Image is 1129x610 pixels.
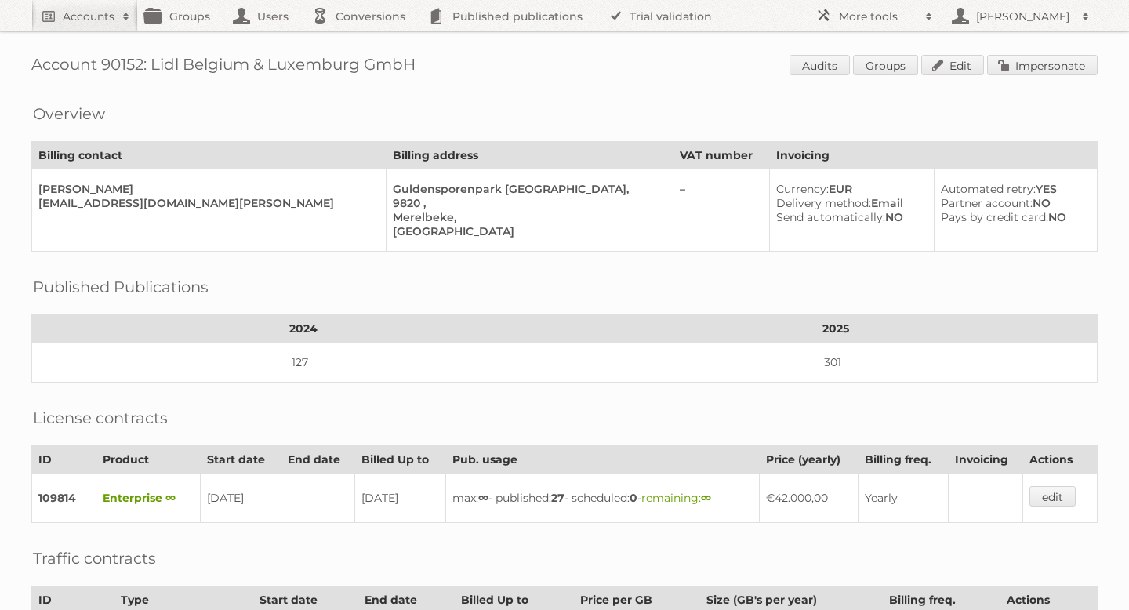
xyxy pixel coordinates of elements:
div: Merelbeke, [393,210,660,224]
th: End date [281,446,355,474]
h1: Account 90152: Lidl Belgium & Luxemburg GmbH [31,55,1098,78]
td: [DATE] [201,474,281,523]
h2: Overview [33,102,105,125]
th: Invoicing [770,142,1098,169]
strong: ∞ [478,491,488,505]
div: NO [776,210,921,224]
td: [DATE] [355,474,446,523]
a: edit [1029,486,1076,507]
div: NO [941,196,1084,210]
div: YES [941,182,1084,196]
span: Partner account: [941,196,1033,210]
div: [EMAIL_ADDRESS][DOMAIN_NAME][PERSON_NAME] [38,196,373,210]
td: 301 [575,343,1097,383]
div: EUR [776,182,921,196]
th: Product [96,446,201,474]
td: Enterprise ∞ [96,474,201,523]
h2: Traffic contracts [33,546,156,570]
h2: Published Publications [33,275,209,299]
a: Groups [853,55,918,75]
span: Currency: [776,182,829,196]
td: €42.000,00 [759,474,858,523]
th: ID [32,446,96,474]
th: Start date [201,446,281,474]
strong: ∞ [701,491,711,505]
td: 127 [32,343,575,383]
th: Billing address [386,142,673,169]
strong: 0 [630,491,637,505]
h2: More tools [839,9,917,24]
a: Audits [790,55,850,75]
span: Delivery method: [776,196,871,210]
div: [GEOGRAPHIC_DATA] [393,224,660,238]
h2: Accounts [63,9,114,24]
th: Price (yearly) [759,446,858,474]
td: Yearly [858,474,948,523]
div: 9820 , [393,196,660,210]
th: Actions [1023,446,1098,474]
th: Billed Up to [355,446,446,474]
th: Billing freq. [858,446,948,474]
strong: 27 [551,491,564,505]
th: 2024 [32,315,575,343]
h2: [PERSON_NAME] [972,9,1074,24]
div: Email [776,196,921,210]
td: max: - published: - scheduled: - [446,474,760,523]
td: 109814 [32,474,96,523]
div: [PERSON_NAME] [38,182,373,196]
a: Edit [921,55,984,75]
th: 2025 [575,315,1097,343]
span: Automated retry: [941,182,1036,196]
h2: License contracts [33,406,168,430]
div: NO [941,210,1084,224]
td: – [673,169,770,252]
th: Billing contact [32,142,387,169]
span: Pays by credit card: [941,210,1048,224]
th: VAT number [673,142,770,169]
th: Invoicing [948,446,1023,474]
span: remaining: [641,491,711,505]
a: Impersonate [987,55,1098,75]
div: Guldensporenpark [GEOGRAPHIC_DATA], [393,182,660,196]
span: Send automatically: [776,210,885,224]
th: Pub. usage [446,446,760,474]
